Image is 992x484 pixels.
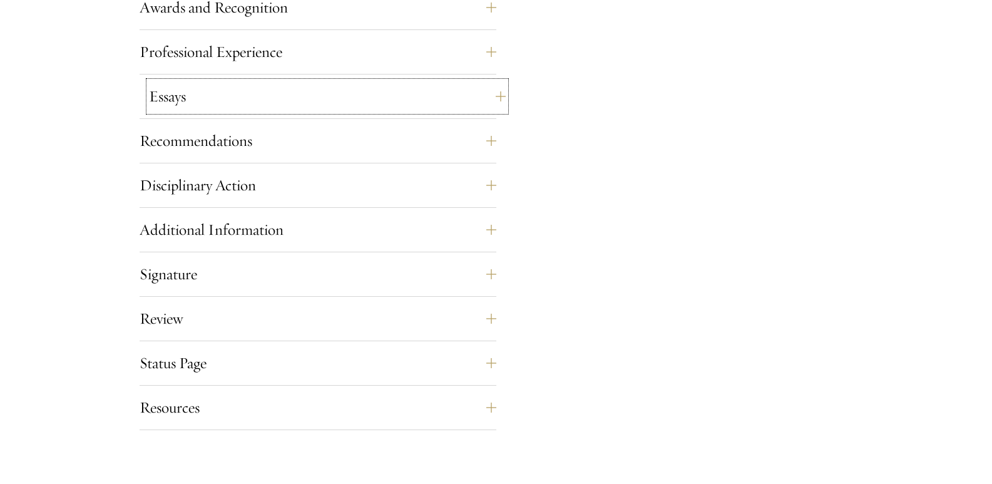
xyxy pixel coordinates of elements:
[140,215,496,245] button: Additional Information
[140,126,496,156] button: Recommendations
[140,37,496,67] button: Professional Experience
[149,81,506,111] button: Essays
[140,304,496,334] button: Review
[140,348,496,378] button: Status Page
[140,170,496,200] button: Disciplinary Action
[140,259,496,289] button: Signature
[140,393,496,423] button: Resources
